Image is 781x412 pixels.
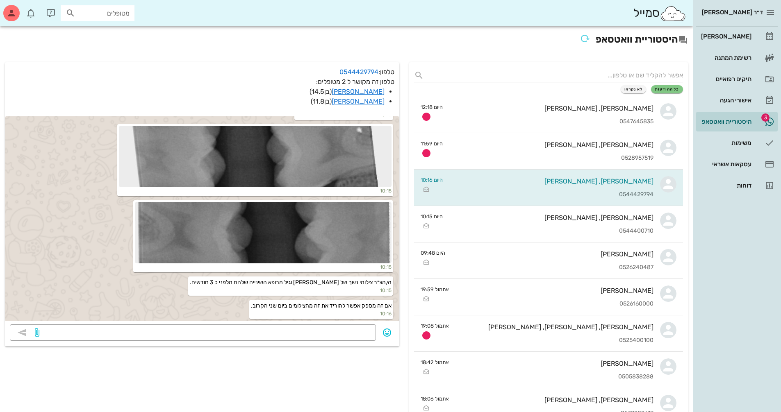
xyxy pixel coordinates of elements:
[313,97,324,105] span: 11.8
[699,33,751,40] div: [PERSON_NAME]
[251,310,392,317] small: 10:16
[24,7,29,11] span: תג
[633,5,686,22] div: סמייל
[452,264,653,271] div: 0526240487
[452,250,653,258] div: [PERSON_NAME]
[699,182,751,189] div: דוחות
[421,322,449,330] small: אתמול 19:08
[455,360,653,367] div: [PERSON_NAME]
[421,249,445,257] small: היום 09:48
[699,54,751,61] div: רשימת המתנה
[696,91,778,110] a: אישורי הגעה
[339,68,378,76] a: 0544429794
[421,176,443,184] small: היום 10:16
[449,155,653,162] div: 0528957519
[311,97,332,105] span: (בן )
[621,85,647,93] button: לא נקראו
[251,302,392,309] span: אם זה מספק אפשר להוריד את זה מהצילומים ביום שני הקרוב.
[696,133,778,153] a: משימות
[655,87,679,92] span: כל ההודעות
[761,113,770,122] span: תג
[696,176,778,195] a: דוחות
[455,301,653,308] div: 0526160000
[696,27,778,46] a: [PERSON_NAME]
[332,97,385,105] a: [PERSON_NAME]
[455,396,653,404] div: [PERSON_NAME], [PERSON_NAME]
[660,5,686,22] img: SmileCloud logo
[332,88,385,95] a: [PERSON_NAME]
[10,67,394,77] p: טלפון:
[696,112,778,131] a: תגהיסטוריית וואטסאפ
[190,287,392,294] small: 10:15
[699,140,751,146] div: משימות
[699,97,751,104] div: אישורי הגעה
[455,374,653,380] div: 0505838288
[702,9,763,16] span: ד״ר [PERSON_NAME]
[190,279,392,286] span: הי,מצ״ב צילומי נשך של [PERSON_NAME] וגיל מרופא השיניים שלהם מלפני כ 3 חודשים.
[5,31,688,49] h2: היסטוריית וואטסאפ
[449,118,653,125] div: 0547645835
[699,161,751,168] div: עסקאות אשראי
[119,187,392,195] small: 10:15
[696,69,778,89] a: תיקים רפואיים
[449,141,653,149] div: [PERSON_NAME], [PERSON_NAME]
[449,104,653,112] div: [PERSON_NAME], [PERSON_NAME]
[135,263,392,271] small: 10:15
[427,69,683,82] input: אפשר להקליד שם או טלפון...
[449,214,653,222] div: [PERSON_NAME], [PERSON_NAME]
[455,323,653,331] div: [PERSON_NAME], [PERSON_NAME], [PERSON_NAME]
[312,88,324,95] span: 14.5
[624,87,643,92] span: לא נקראו
[421,285,449,293] small: אתמול 19:59
[449,177,653,185] div: [PERSON_NAME], [PERSON_NAME]
[10,77,394,106] p: טלפון זה מקושר ל 2 מטופלים:
[449,191,653,198] div: 0544429794
[421,395,449,403] small: אתמול 18:06
[699,118,751,125] div: היסטוריית וואטסאפ
[651,85,683,93] button: כל ההודעות
[310,88,332,95] span: (בן )
[421,140,443,147] small: היום 11:59
[449,228,653,235] div: 0544400710
[421,213,443,220] small: היום 10:15
[696,154,778,174] a: עסקאות אשראי
[699,76,751,82] div: תיקים רפואיים
[421,358,449,366] small: אתמול 18:42
[696,48,778,68] a: רשימת המתנה
[455,337,653,344] div: 0525400100
[455,287,653,294] div: [PERSON_NAME]
[421,103,443,111] small: היום 12:18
